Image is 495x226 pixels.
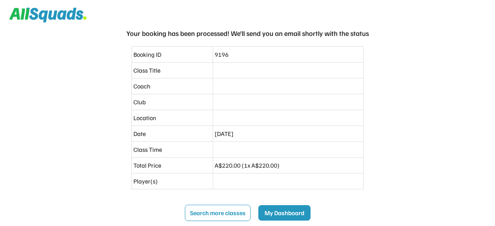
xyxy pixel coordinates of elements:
div: Your booking has been processed! We’ll send you an email shortly with the status [126,28,369,39]
div: Class Title [133,66,211,75]
button: Search more classes [185,205,251,221]
div: Player(s) [133,177,211,186]
div: Class Time [133,145,211,154]
div: 9196 [215,50,362,59]
div: Location [133,113,211,122]
div: Booking ID [133,50,211,59]
div: Club [133,97,211,107]
div: Total Price [133,161,211,170]
img: Squad%20Logo.svg [9,8,87,22]
div: Date [133,129,211,138]
div: A$220.00 (1x A$220.00) [215,161,362,170]
div: Coach [133,82,211,91]
div: [DATE] [215,129,362,138]
button: My Dashboard [258,205,311,221]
